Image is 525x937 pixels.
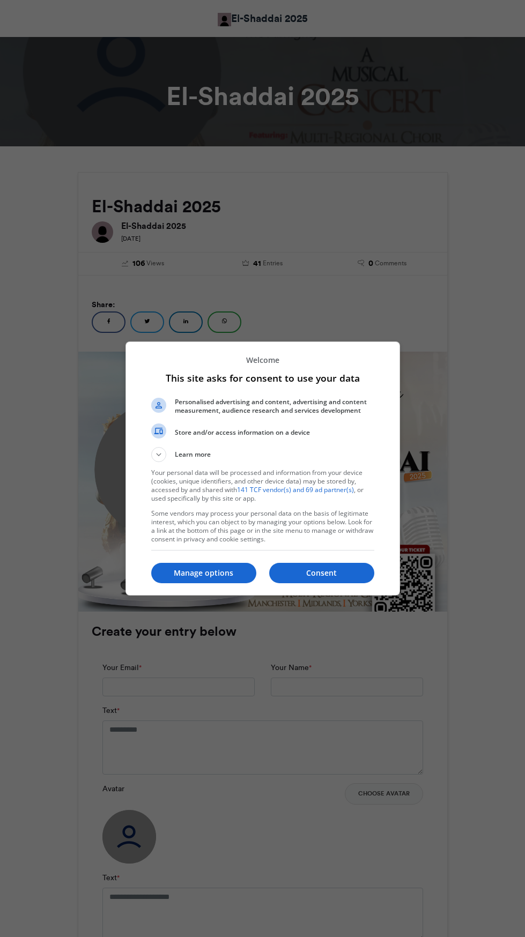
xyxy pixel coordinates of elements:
p: Some vendors may process your personal data on the basis of legitimate interest, which you can ob... [151,509,374,544]
a: 141 TCF vendor(s) and 69 ad partner(s) [237,485,354,494]
span: Personalised advertising and content, advertising and content measurement, audience research and ... [175,398,374,415]
button: Manage options [151,563,256,583]
button: Consent [269,563,374,583]
p: Manage options [151,568,256,578]
button: Learn more [151,447,374,462]
div: This site asks for consent to use your data [125,341,400,596]
span: Store and/or access information on a device [175,428,374,437]
span: Learn more [175,450,211,462]
p: Your personal data will be processed and information from your device (cookies, unique identifier... [151,468,374,503]
h1: This site asks for consent to use your data [151,371,374,384]
p: Consent [269,568,374,578]
p: Welcome [151,355,374,365]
